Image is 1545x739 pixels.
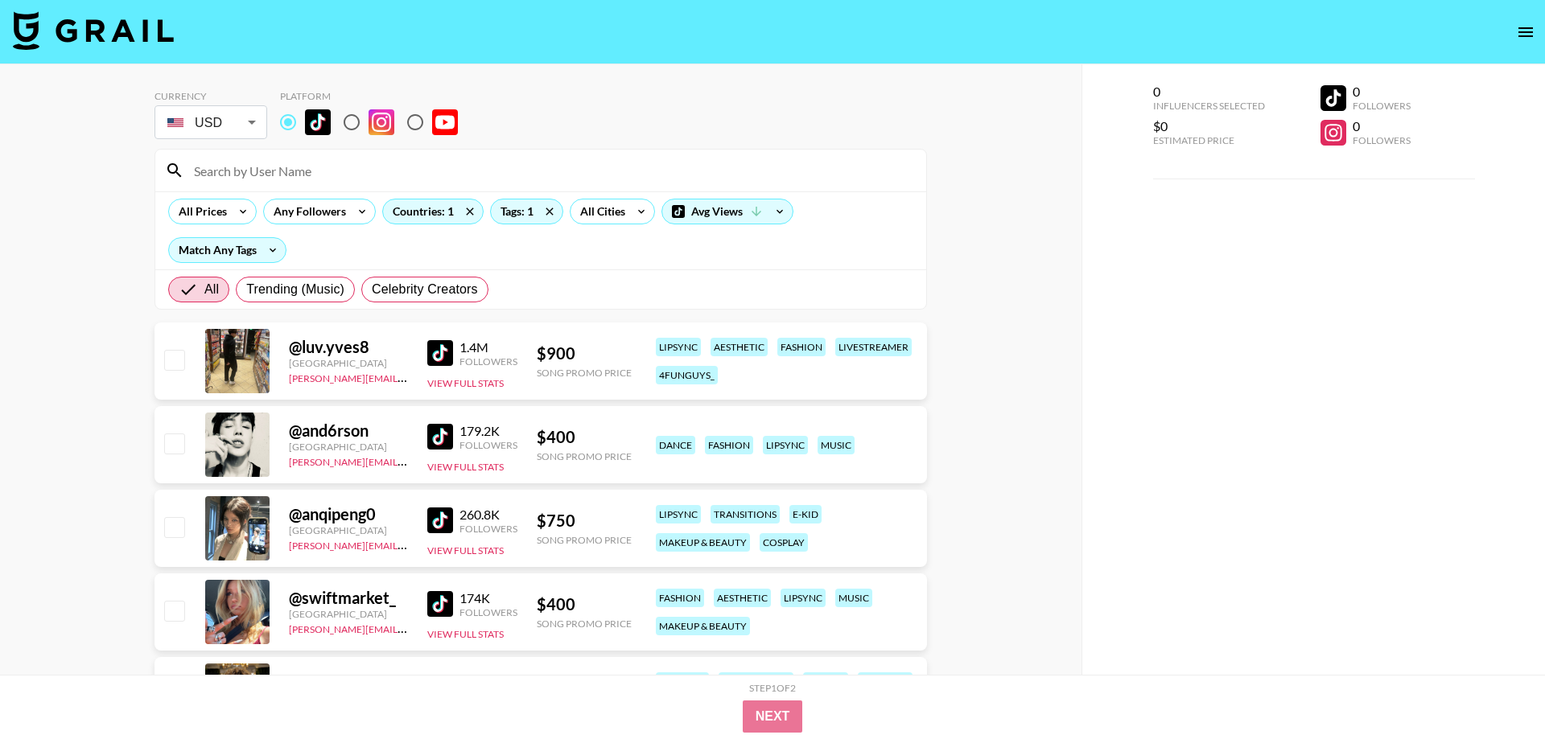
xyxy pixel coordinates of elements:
[714,589,771,607] div: aesthetic
[459,606,517,618] div: Followers
[289,441,408,453] div: [GEOGRAPHIC_DATA]
[459,355,517,367] div: Followers
[459,339,517,355] div: 1.4M
[789,505,822,523] div: e-kid
[427,340,453,366] img: TikTok
[1153,118,1265,134] div: $0
[459,590,517,606] div: 174K
[803,672,848,691] div: lipsync
[1353,84,1411,100] div: 0
[711,505,780,523] div: transitions
[719,672,793,691] div: gaming/tech
[571,199,628,224] div: All Cities
[427,507,453,533] img: TikTok
[459,423,517,439] div: 179.2K
[537,534,632,546] div: Song Promo Price
[656,505,701,523] div: lipsync
[835,589,872,607] div: music
[1153,100,1265,112] div: Influencers Selected
[705,436,753,454] div: fashion
[1153,84,1265,100] div: 0
[383,199,483,224] div: Countries: 1
[264,199,349,224] div: Any Followers
[656,533,750,552] div: makeup & beauty
[537,511,632,531] div: $ 750
[711,338,768,356] div: aesthetic
[289,357,408,369] div: [GEOGRAPHIC_DATA]
[491,199,562,224] div: Tags: 1
[432,109,458,135] img: YouTube
[537,367,632,379] div: Song Promo Price
[1465,659,1526,720] iframe: Drift Widget Chat Controller
[158,109,264,137] div: USD
[169,238,286,262] div: Match Any Tags
[184,158,917,183] input: Search by User Name
[537,594,632,614] div: $ 400
[289,608,408,620] div: [GEOGRAPHIC_DATA]
[656,672,709,691] div: skincare
[835,338,912,356] div: livestreamer
[372,280,478,299] span: Celebrity Creators
[427,544,504,556] button: View Full Stats
[427,628,504,640] button: View Full Stats
[656,436,695,454] div: dance
[537,618,632,630] div: Song Promo Price
[427,377,504,389] button: View Full Stats
[763,436,808,454] div: lipsync
[289,369,604,384] a: [PERSON_NAME][EMAIL_ADDRESS][PERSON_NAME][DOMAIN_NAME]
[289,504,408,524] div: @ anqipeng0
[656,366,718,384] div: 4funguys_
[246,280,344,299] span: Trending (Music)
[289,536,527,552] a: [PERSON_NAME][EMAIL_ADDRESS][DOMAIN_NAME]
[289,453,680,468] a: [PERSON_NAME][EMAIL_ADDRESS][PERSON_NAME][PERSON_NAME][DOMAIN_NAME]
[204,280,219,299] span: All
[1353,100,1411,112] div: Followers
[427,591,453,617] img: TikTok
[289,620,680,635] a: [PERSON_NAME][EMAIL_ADDRESS][PERSON_NAME][PERSON_NAME][DOMAIN_NAME]
[1510,16,1542,48] button: open drawer
[537,450,632,462] div: Song Promo Price
[369,109,394,135] img: Instagram
[169,199,230,224] div: All Prices
[459,507,517,523] div: 260.8K
[289,588,408,608] div: @ swiftmarket_
[656,617,750,635] div: makeup & beauty
[459,674,517,690] div: 362K
[760,533,808,552] div: cosplay
[154,90,267,102] div: Currency
[1353,118,1411,134] div: 0
[818,436,855,454] div: music
[459,439,517,451] div: Followers
[305,109,331,135] img: TikTok
[656,589,704,607] div: fashion
[537,427,632,447] div: $ 400
[858,672,913,691] div: haircare
[1153,134,1265,146] div: Estimated Price
[662,199,793,224] div: Avg Views
[749,682,796,694] div: Step 1 of 2
[427,424,453,450] img: TikTok
[1353,134,1411,146] div: Followers
[459,523,517,535] div: Followers
[289,337,408,357] div: @ luv.yves8
[289,421,408,441] div: @ and6rson
[656,338,701,356] div: lipsync
[781,589,826,607] div: lipsync
[13,11,174,50] img: Grail Talent
[777,338,826,356] div: fashion
[289,524,408,536] div: [GEOGRAPHIC_DATA]
[280,90,471,102] div: Platform
[289,671,408,692] div: @ callmebabytee
[537,343,632,363] div: $ 900
[743,700,803,733] button: Next
[427,461,504,473] button: View Full Stats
